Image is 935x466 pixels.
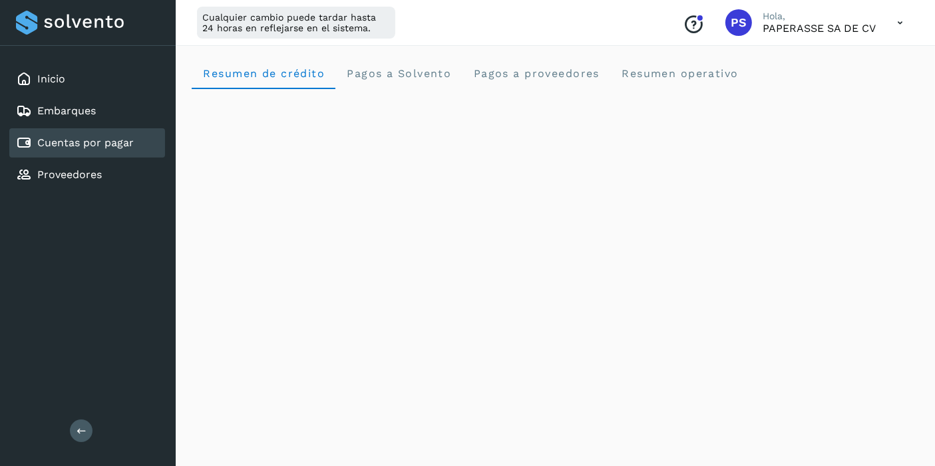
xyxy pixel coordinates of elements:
[197,7,395,39] div: Cualquier cambio puede tardar hasta 24 horas en reflejarse en el sistema.
[9,64,165,94] div: Inicio
[9,128,165,158] div: Cuentas por pagar
[37,72,65,85] a: Inicio
[346,67,451,80] span: Pagos a Solvento
[621,67,739,80] span: Resumen operativo
[763,11,876,22] p: Hola,
[37,136,134,149] a: Cuentas por pagar
[472,67,600,80] span: Pagos a proveedores
[202,67,325,80] span: Resumen de crédito
[37,104,96,117] a: Embarques
[763,22,876,35] p: PAPERASSE SA DE CV
[37,168,102,181] a: Proveedores
[9,160,165,189] div: Proveedores
[9,96,165,126] div: Embarques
